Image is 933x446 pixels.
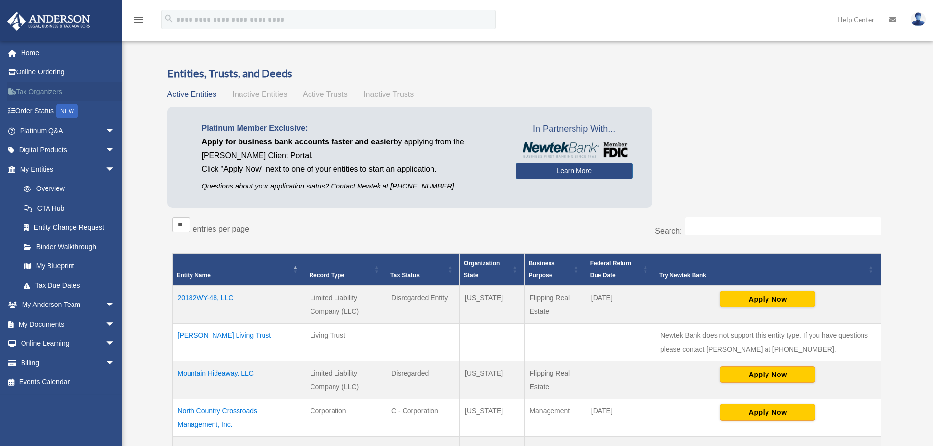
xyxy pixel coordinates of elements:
a: My Blueprint [14,257,125,276]
a: Online Learningarrow_drop_down [7,334,130,353]
a: Online Ordering [7,63,130,82]
span: Organization State [464,260,500,279]
p: Platinum Member Exclusive: [202,121,501,135]
td: Limited Liability Company (LLC) [305,361,386,399]
label: Search: [655,227,682,235]
span: Inactive Entities [232,90,287,98]
th: Tax Status: Activate to sort [386,254,460,286]
td: Flipping Real Estate [525,285,586,324]
span: arrow_drop_down [105,141,125,161]
a: CTA Hub [14,198,125,218]
span: Entity Name [177,272,211,279]
a: Binder Walkthrough [14,237,125,257]
td: Newtek Bank does not support this entity type. If you have questions please contact [PERSON_NAME]... [655,324,881,361]
td: Living Trust [305,324,386,361]
p: Questions about your application status? Contact Newtek at [PHONE_NUMBER] [202,180,501,192]
td: Flipping Real Estate [525,361,586,399]
a: Tax Due Dates [14,276,125,295]
a: Home [7,43,130,63]
button: Apply Now [720,404,815,421]
td: [PERSON_NAME] Living Trust [172,324,305,361]
button: Apply Now [720,291,815,307]
span: Inactive Trusts [363,90,414,98]
td: 20182WY-48, LLC [172,285,305,324]
a: Overview [14,179,120,199]
th: Record Type: Activate to sort [305,254,386,286]
th: Organization State: Activate to sort [460,254,525,286]
span: Record Type [309,272,344,279]
th: Entity Name: Activate to invert sorting [172,254,305,286]
p: by applying from the [PERSON_NAME] Client Portal. [202,135,501,163]
span: arrow_drop_down [105,334,125,354]
td: [US_STATE] [460,361,525,399]
td: C - Corporation [386,399,460,437]
span: arrow_drop_down [105,160,125,180]
span: arrow_drop_down [105,121,125,141]
span: Apply for business bank accounts faster and easier [202,138,394,146]
img: Anderson Advisors Platinum Portal [4,12,93,31]
span: arrow_drop_down [105,353,125,373]
td: Disregarded Entity [386,285,460,324]
a: Entity Change Request [14,218,125,237]
a: Platinum Q&Aarrow_drop_down [7,121,130,141]
th: Business Purpose: Activate to sort [525,254,586,286]
img: User Pic [911,12,926,26]
i: search [164,13,174,24]
td: Mountain Hideaway, LLC [172,361,305,399]
td: [US_STATE] [460,285,525,324]
span: arrow_drop_down [105,295,125,315]
td: [US_STATE] [460,399,525,437]
i: menu [132,14,144,25]
th: Try Newtek Bank : Activate to sort [655,254,881,286]
span: Federal Return Due Date [590,260,632,279]
td: North Country Crossroads Management, Inc. [172,399,305,437]
span: arrow_drop_down [105,314,125,334]
div: Try Newtek Bank [659,269,866,281]
a: menu [132,17,144,25]
a: My Anderson Teamarrow_drop_down [7,295,130,315]
span: Active Entities [167,90,216,98]
td: Corporation [305,399,386,437]
img: NewtekBankLogoSM.png [521,142,628,158]
span: Tax Status [390,272,420,279]
a: Events Calendar [7,373,130,392]
a: Order StatusNEW [7,101,130,121]
a: Learn More [516,163,633,179]
a: My Documentsarrow_drop_down [7,314,130,334]
td: Management [525,399,586,437]
a: Digital Productsarrow_drop_down [7,141,130,160]
label: entries per page [193,225,250,233]
button: Apply Now [720,366,815,383]
a: My Entitiesarrow_drop_down [7,160,125,179]
span: Business Purpose [528,260,554,279]
td: [DATE] [586,285,655,324]
a: Tax Organizers [7,82,130,101]
th: Federal Return Due Date: Activate to sort [586,254,655,286]
span: In Partnership With... [516,121,633,137]
td: Limited Liability Company (LLC) [305,285,386,324]
td: Disregarded [386,361,460,399]
td: [DATE] [586,399,655,437]
p: Click "Apply Now" next to one of your entities to start an application. [202,163,501,176]
div: NEW [56,104,78,118]
a: Billingarrow_drop_down [7,353,130,373]
span: Active Trusts [303,90,348,98]
h3: Entities, Trusts, and Deeds [167,66,886,81]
